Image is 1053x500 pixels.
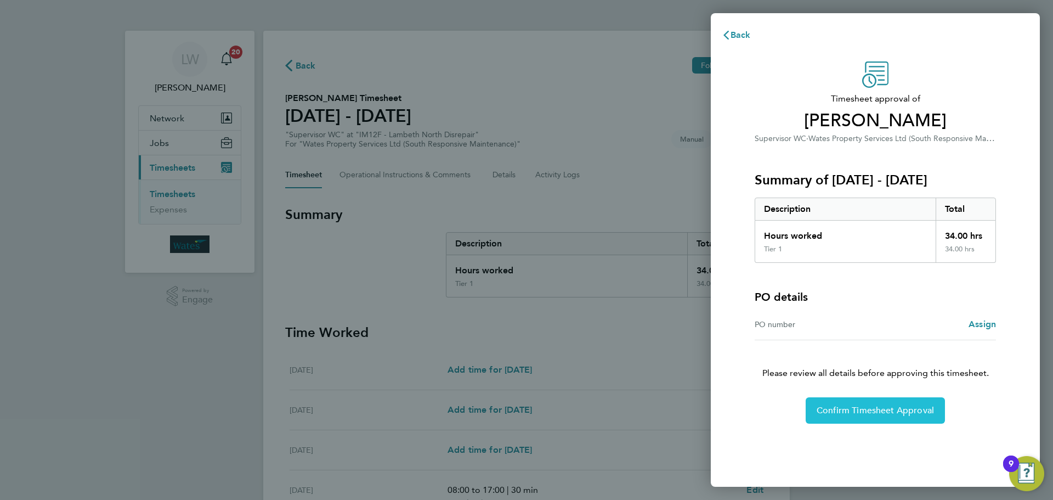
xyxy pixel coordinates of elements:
[936,221,996,245] div: 34.00 hrs
[808,133,1022,143] span: Wates Property Services Ltd (South Responsive Maintenance)
[755,289,808,305] h4: PO details
[731,30,751,40] span: Back
[817,405,934,416] span: Confirm Timesheet Approval
[936,245,996,262] div: 34.00 hrs
[755,198,996,263] div: Summary of 23 - 29 Aug 2025
[741,340,1009,380] p: Please review all details before approving this timesheet.
[936,198,996,220] div: Total
[755,221,936,245] div: Hours worked
[806,134,808,143] span: ·
[755,110,996,132] span: [PERSON_NAME]
[755,92,996,105] span: Timesheet approval of
[755,198,936,220] div: Description
[764,245,782,254] div: Tier 1
[755,318,875,331] div: PO number
[806,397,945,424] button: Confirm Timesheet Approval
[1009,456,1044,491] button: Open Resource Center, 9 new notifications
[711,24,762,46] button: Back
[969,319,996,329] span: Assign
[1009,464,1014,478] div: 9
[969,318,996,331] a: Assign
[755,171,996,189] h3: Summary of [DATE] - [DATE]
[755,134,806,143] span: Supervisor WC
